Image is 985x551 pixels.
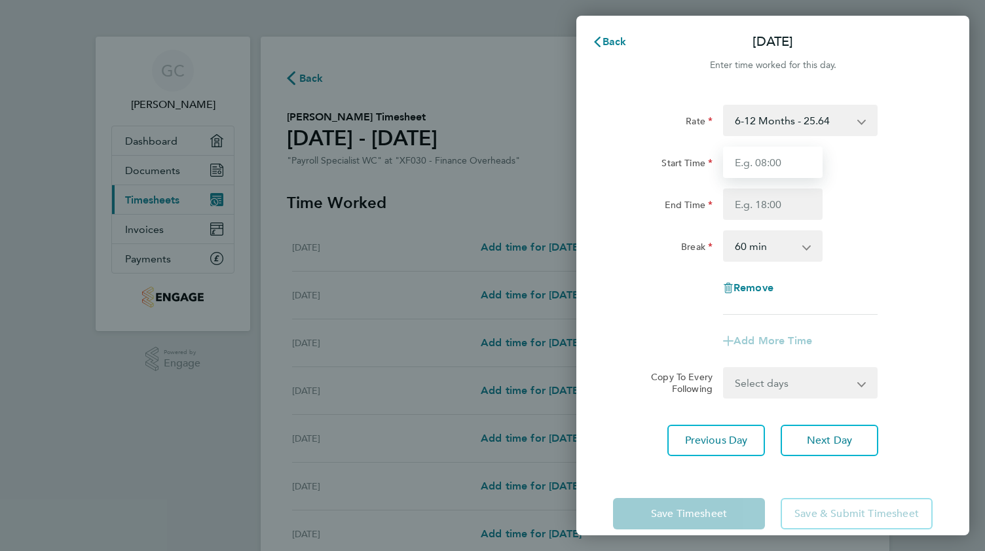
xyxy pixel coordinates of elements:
[723,283,773,293] button: Remove
[723,147,823,178] input: E.g. 08:00
[807,434,852,447] span: Next Day
[781,425,878,456] button: Next Day
[686,115,713,131] label: Rate
[734,281,773,294] span: Remove
[685,434,748,447] span: Previous Day
[667,425,765,456] button: Previous Day
[723,188,823,220] input: E.g. 18:00
[665,199,713,215] label: End Time
[603,35,627,48] span: Back
[681,241,713,257] label: Break
[661,157,713,173] label: Start Time
[753,33,793,51] p: [DATE]
[576,58,969,73] div: Enter time worked for this day.
[579,29,640,55] button: Back
[641,371,713,395] label: Copy To Every Following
